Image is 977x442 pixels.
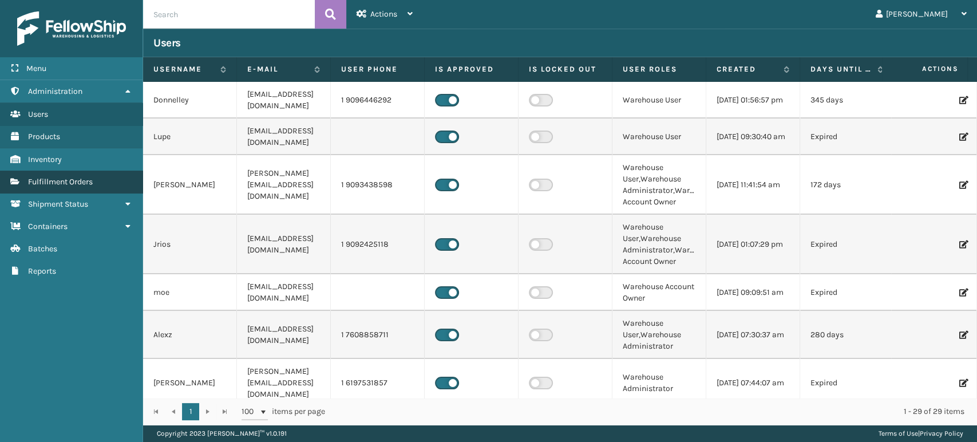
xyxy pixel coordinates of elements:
[529,64,602,74] label: Is Locked Out
[17,11,126,46] img: logo
[237,311,331,359] td: [EMAIL_ADDRESS][DOMAIN_NAME]
[810,64,872,74] label: Days until password expires
[153,64,215,74] label: Username
[612,215,706,274] td: Warehouse User,Warehouse Administrator,Warehouse Account Owner
[153,36,181,50] h3: Users
[612,82,706,119] td: Warehouse User
[237,119,331,155] td: [EMAIL_ADDRESS][DOMAIN_NAME]
[28,244,57,254] span: Batches
[717,64,778,74] label: Created
[959,379,966,387] i: Edit
[800,311,894,359] td: 280 days
[800,119,894,155] td: Expired
[143,359,237,407] td: [PERSON_NAME]
[800,155,894,215] td: 172 days
[612,311,706,359] td: Warehouse User,Warehouse Administrator
[331,359,425,407] td: 1 6197531857
[28,177,93,187] span: Fulfillment Orders
[706,274,800,311] td: [DATE] 09:09:51 am
[800,359,894,407] td: Expired
[879,425,963,442] div: |
[706,155,800,215] td: [DATE] 11:41:54 am
[28,222,68,231] span: Containers
[341,406,964,417] div: 1 - 29 of 29 items
[237,359,331,407] td: [PERSON_NAME][EMAIL_ADDRESS][DOMAIN_NAME]
[800,82,894,119] td: 345 days
[237,82,331,119] td: [EMAIL_ADDRESS][DOMAIN_NAME]
[237,215,331,274] td: [EMAIL_ADDRESS][DOMAIN_NAME]
[26,64,46,73] span: Menu
[242,406,259,417] span: 100
[237,274,331,311] td: [EMAIL_ADDRESS][DOMAIN_NAME]
[143,274,237,311] td: moe
[959,289,966,297] i: Edit
[237,155,331,215] td: [PERSON_NAME][EMAIL_ADDRESS][DOMAIN_NAME]
[143,82,237,119] td: Donnelley
[143,155,237,215] td: [PERSON_NAME]
[331,82,425,119] td: 1 9096446292
[706,359,800,407] td: [DATE] 07:44:07 am
[959,133,966,141] i: Edit
[706,215,800,274] td: [DATE] 01:07:29 pm
[331,215,425,274] td: 1 9092425118
[157,425,287,442] p: Copyright 2023 [PERSON_NAME]™ v 1.0.191
[247,64,308,74] label: E-mail
[28,109,48,119] span: Users
[612,155,706,215] td: Warehouse User,Warehouse Administrator,Warehouse Account Owner
[143,215,237,274] td: Jrios
[959,240,966,248] i: Edit
[143,119,237,155] td: Lupe
[879,429,918,437] a: Terms of Use
[28,266,56,276] span: Reports
[800,274,894,311] td: Expired
[612,274,706,311] td: Warehouse Account Owner
[800,215,894,274] td: Expired
[28,132,60,141] span: Products
[341,64,414,74] label: User phone
[435,64,508,74] label: Is Approved
[242,403,325,420] span: items per page
[706,311,800,359] td: [DATE] 07:30:37 am
[28,155,62,164] span: Inventory
[331,155,425,215] td: 1 9093438598
[143,311,237,359] td: Alexz
[959,331,966,339] i: Edit
[28,199,88,209] span: Shipment Status
[920,429,963,437] a: Privacy Policy
[28,86,82,96] span: Administration
[331,311,425,359] td: 1 7608858711
[623,64,695,74] label: User Roles
[612,119,706,155] td: Warehouse User
[370,9,397,19] span: Actions
[612,359,706,407] td: Warehouse Administrator
[182,403,199,420] a: 1
[706,82,800,119] td: [DATE] 01:56:57 pm
[959,181,966,189] i: Edit
[959,96,966,104] i: Edit
[706,119,800,155] td: [DATE] 09:30:40 am
[885,60,965,78] span: Actions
